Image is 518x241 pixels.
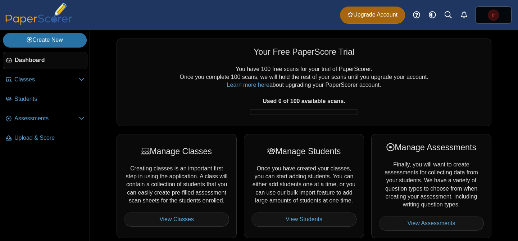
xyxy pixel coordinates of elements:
[14,95,85,103] span: Students
[456,7,472,23] a: Alerts
[124,46,484,58] div: Your Free PaperScore Trial
[379,142,484,153] div: Manage Assessments
[371,134,491,238] div: Finally, you will want to create assessments for collecting data from your students. We have a va...
[263,98,345,104] b: Used 0 of 100 available scans.
[244,134,364,238] div: Once you have created your classes, you can start adding students. You can either add students on...
[488,9,499,21] span: teresita romero
[124,146,229,157] div: Manage Classes
[3,110,87,128] a: Assessments
[15,56,84,64] span: Dashboard
[14,134,85,142] span: Upload & Score
[251,212,356,227] a: View Students
[347,11,397,19] span: Upgrade Account
[492,13,495,18] span: teresita romero
[117,134,237,238] div: Creating classes is an important first step in using the application. A class will contain a coll...
[3,3,75,25] img: PaperScorer
[3,71,87,89] a: Classes
[14,115,79,122] span: Assessments
[227,82,269,88] a: Learn more here
[124,65,484,119] div: You have 100 free scans for your trial of PaperScorer. Once you complete 100 scans, we will hold ...
[476,6,512,24] a: teresita romero
[251,146,356,157] div: Manage Students
[3,52,87,69] a: Dashboard
[3,20,75,26] a: PaperScorer
[124,212,229,227] a: View Classes
[3,33,87,47] a: Create New
[340,6,405,24] a: Upgrade Account
[3,91,87,108] a: Students
[3,130,87,147] a: Upload & Score
[14,76,79,84] span: Classes
[379,216,484,231] a: View Assessments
